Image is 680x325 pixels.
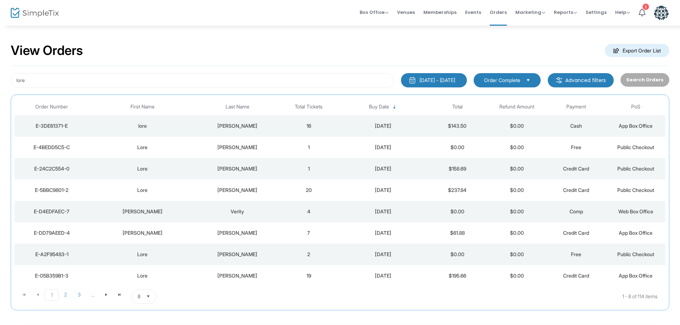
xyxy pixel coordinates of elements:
td: 2 [279,244,339,265]
span: Help [615,9,630,16]
span: Go to the next page [103,292,109,298]
div: dolores [91,229,194,237]
div: 9/22/2025 [340,144,426,151]
m-button: Export Order List [605,44,669,57]
div: E-DD79AEED-4 [16,229,87,237]
span: Page 3 [72,289,86,300]
div: lore [91,122,194,130]
h2: View Orders [11,43,83,59]
span: Web Box Office [618,208,653,214]
th: Refund Amount [487,98,547,115]
td: 19 [279,265,339,286]
td: $0.00 [487,201,547,222]
div: [DATE] - [DATE] [419,77,455,84]
span: Order Complete [484,77,520,84]
div: Lore [91,272,194,279]
div: E-D4EDFAEC-7 [16,208,87,215]
span: Page 1 [45,289,59,301]
div: E-05B359B1-3 [16,272,87,279]
span: Memberships [423,3,457,21]
button: Select [143,290,153,303]
td: $143.50 [428,115,487,137]
div: E-24C2C554-0 [16,165,87,172]
span: 8 [138,293,140,300]
img: monthly [409,77,416,84]
div: E-3DE61371-E [16,122,87,130]
div: 6/17/2025 [340,251,426,258]
span: Last Name [226,104,249,110]
div: 8/18/2025 [340,187,426,194]
span: PoS [631,104,640,110]
m-button: Advanced filters [548,73,614,87]
div: Data table [15,98,665,286]
span: Credit Card [563,230,589,236]
div: 4/2/2025 [340,272,426,279]
td: $0.00 [487,222,547,244]
span: Public Checkout [617,251,654,257]
div: Loretta [91,208,194,215]
span: Page 2 [59,289,72,300]
div: Acocella [198,251,277,258]
td: $0.00 [487,137,547,158]
span: Buy Date [369,104,389,110]
span: Order Number [35,104,68,110]
button: [DATE] - [DATE] [401,73,467,87]
span: Cash [570,123,582,129]
span: Settings [586,3,607,21]
span: Orders [490,3,507,21]
td: $0.00 [487,244,547,265]
td: 16 [279,115,339,137]
img: filter [556,77,563,84]
span: Go to the last page [113,289,127,300]
td: $237.84 [428,179,487,201]
th: Total [428,98,487,115]
td: $0.00 [487,158,547,179]
td: 4 [279,201,339,222]
div: E-A2F95483-1 [16,251,87,258]
td: 1 [279,158,339,179]
span: Free [571,144,581,150]
span: Credit Card [563,166,589,172]
td: 7 [279,222,339,244]
span: App Box Office [619,123,653,129]
span: App Box Office [619,230,653,236]
div: Lore [91,144,194,151]
span: Payment [566,104,586,110]
span: Comp [570,208,583,214]
div: E-4BEDD5C5-C [16,144,87,151]
td: $0.00 [487,115,547,137]
span: Free [571,251,581,257]
div: Verity [198,208,277,215]
div: Acocella [198,165,277,172]
span: Public Checkout [617,187,654,193]
span: First Name [130,104,155,110]
td: $0.00 [428,201,487,222]
div: 7/23/2025 [340,208,426,215]
span: Venues [397,3,415,21]
td: 1 [279,137,339,158]
span: Sortable [392,104,397,110]
div: Acocella [198,272,277,279]
td: $0.00 [428,244,487,265]
div: 1 [643,4,649,10]
span: Events [465,3,481,21]
input: Search by name, email, phone, order number, ip address, or last 4 digits of card [11,73,394,88]
td: $61.88 [428,222,487,244]
span: Credit Card [563,187,589,193]
div: 8/18/2025 [340,165,426,172]
th: Total Tickets [279,98,339,115]
td: $195.66 [428,265,487,286]
td: $0.00 [428,137,487,158]
div: acocella [198,122,277,130]
span: Public Checkout [617,144,654,150]
div: 7/16/2025 [340,229,426,237]
span: Page 4 [86,289,99,300]
div: Acocella [198,187,277,194]
div: Lore [91,165,194,172]
span: App Box Office [619,273,653,279]
span: Box Office [360,9,388,16]
td: $158.69 [428,158,487,179]
div: 9/24/2025 [340,122,426,130]
div: Lore [91,251,194,258]
span: Credit Card [563,273,589,279]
